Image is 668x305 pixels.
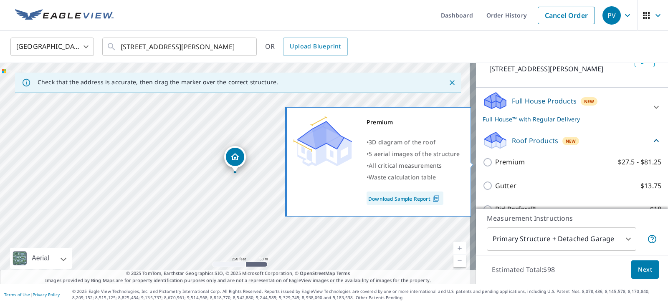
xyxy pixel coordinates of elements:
span: New [584,98,595,105]
span: © 2025 TomTom, Earthstar Geographics SIO, © 2025 Microsoft Corporation, © [126,270,350,277]
p: [STREET_ADDRESS][PERSON_NAME] [489,64,631,74]
p: Premium [495,157,525,167]
p: Measurement Instructions [487,213,657,223]
div: • [367,160,460,171]
div: • [367,148,460,160]
button: Next [631,260,659,279]
img: EV Logo [15,9,114,22]
input: Search by address or latitude-longitude [121,35,240,58]
p: $18 [650,204,661,214]
a: Cancel Order [538,7,595,24]
a: Upload Blueprint [283,38,347,56]
a: Download Sample Report [367,192,443,205]
p: Estimated Total: $98 [485,260,562,279]
a: Privacy Policy [33,292,60,297]
p: Gutter [495,181,516,191]
div: PV [602,6,621,25]
p: Full House Products [512,96,577,106]
div: Primary Structure + Detached Garage [487,227,636,251]
div: Aerial [29,248,52,269]
span: 3D diagram of the roof [369,138,435,146]
p: $27.5 - $81.25 [618,157,661,167]
span: 5 aerial images of the structure [369,150,460,158]
span: Next [638,265,652,275]
img: Premium [294,116,352,166]
a: Terms of Use [4,292,30,297]
p: Check that the address is accurate, then drag the marker over the correct structure. [38,78,278,86]
p: Bid Perfect™ [495,204,536,214]
span: Waste calculation table [369,173,436,181]
div: [GEOGRAPHIC_DATA] [10,35,94,58]
a: Current Level 17, Zoom In [453,242,466,255]
a: Current Level 17, Zoom Out [453,255,466,267]
div: • [367,171,460,183]
div: OR [265,38,348,56]
div: Premium [367,116,460,128]
img: Pdf Icon [430,195,442,202]
div: Dropped pin, building 1, Residential property, 406 Nash St S Wilson, NC 27893 [224,146,246,172]
div: Full House ProductsNewFull House™ with Regular Delivery [483,91,661,124]
div: Aerial [10,248,72,269]
span: Upload Blueprint [290,41,341,52]
p: | [4,292,60,297]
div: Roof ProductsNew [483,131,661,150]
p: Roof Products [512,136,558,146]
a: Terms [337,270,350,276]
p: Full House™ with Regular Delivery [483,115,646,124]
p: © 2025 Eagle View Technologies, Inc. and Pictometry International Corp. All Rights Reserved. Repo... [72,288,664,301]
a: OpenStreetMap [300,270,335,276]
span: Your report will include the primary structure and a detached garage if one exists. [647,234,657,244]
button: Close [447,77,458,88]
div: • [367,136,460,148]
span: All critical measurements [369,161,442,169]
p: $13.75 [640,181,661,191]
span: New [566,138,576,144]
